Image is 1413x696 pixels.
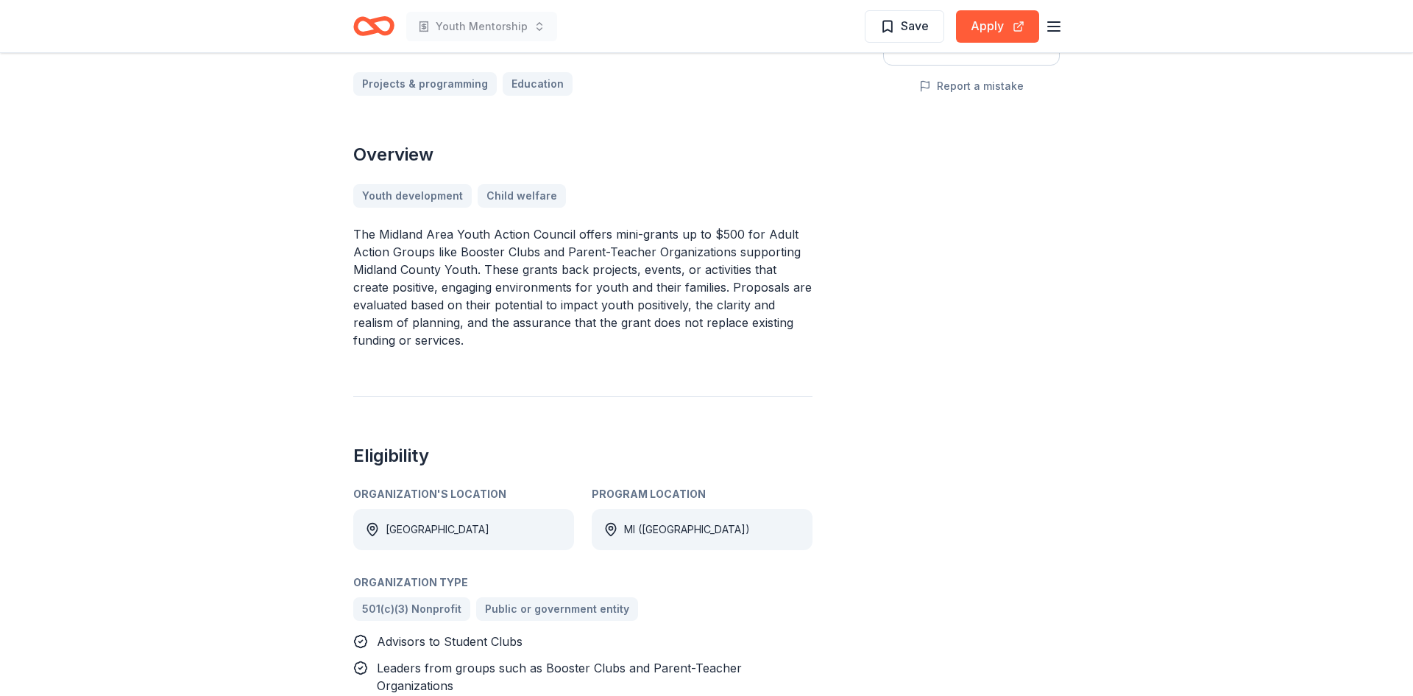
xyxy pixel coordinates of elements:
[377,634,523,649] span: Advisors to Student Clubs
[476,597,638,621] a: Public or government entity
[353,225,812,349] p: The Midland Area Youth Action Council offers mini-grants up to $500 for Adult Action Groups like ...
[386,521,489,538] div: [GEOGRAPHIC_DATA]
[956,10,1039,43] button: Apply
[377,661,742,693] span: Leaders from groups such as Booster Clubs and Parent-Teacher Organizations
[353,574,812,591] div: Organization Type
[919,77,1024,95] button: Report a mistake
[592,485,812,503] div: Program Location
[353,485,574,503] div: Organization's Location
[436,18,528,35] span: Youth Mentorship
[865,10,944,43] button: Save
[624,521,750,538] div: MI ([GEOGRAPHIC_DATA])
[353,143,812,166] h2: Overview
[353,597,470,621] a: 501(c)(3) Nonprofit
[901,16,929,35] span: Save
[406,12,557,41] button: Youth Mentorship
[485,600,629,618] span: Public or government entity
[362,600,461,618] span: 501(c)(3) Nonprofit
[503,72,573,96] a: Education
[353,72,497,96] a: Projects & programming
[353,444,812,468] h2: Eligibility
[353,9,394,43] a: Home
